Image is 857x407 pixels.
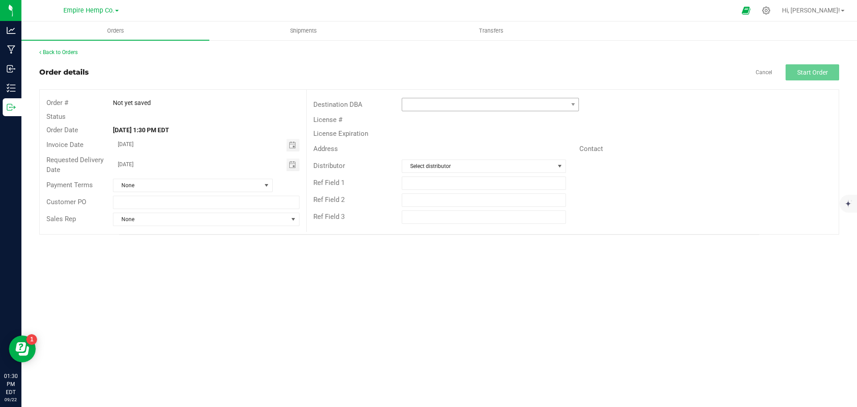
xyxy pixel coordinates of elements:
[7,26,16,35] inline-svg: Analytics
[113,99,151,106] span: Not yet saved
[467,27,516,35] span: Transfers
[9,336,36,362] iframe: Resource center
[287,159,300,171] span: Toggle calendar
[39,67,89,78] div: Order details
[736,2,756,19] span: Open Ecommerce Menu
[113,179,261,192] span: None
[313,196,345,204] span: Ref Field 2
[26,334,37,345] iframe: Resource center unread badge
[313,116,342,124] span: License #
[7,84,16,92] inline-svg: Inventory
[113,126,169,134] strong: [DATE] 1:30 PM EDT
[46,99,68,107] span: Order #
[797,69,828,76] span: Start Order
[46,215,76,223] span: Sales Rep
[313,145,338,153] span: Address
[761,6,772,15] div: Manage settings
[63,7,114,14] span: Empire Hemp Co.
[313,130,368,138] span: License Expiration
[397,21,585,40] a: Transfers
[46,181,93,189] span: Payment Terms
[756,69,772,76] a: Cancel
[209,21,397,40] a: Shipments
[278,27,329,35] span: Shipments
[95,27,136,35] span: Orders
[7,45,16,54] inline-svg: Manufacturing
[4,396,17,403] p: 09/22
[46,126,78,134] span: Order Date
[46,198,86,206] span: Customer PO
[313,162,345,170] span: Distributor
[46,113,66,121] span: Status
[402,160,554,172] span: Select distributor
[21,21,209,40] a: Orders
[782,7,840,14] span: Hi, [PERSON_NAME]!
[579,145,603,153] span: Contact
[4,372,17,396] p: 01:30 PM EDT
[46,141,83,149] span: Invoice Date
[113,213,287,226] span: None
[7,64,16,73] inline-svg: Inbound
[287,139,300,151] span: Toggle calendar
[313,101,362,109] span: Destination DBA
[7,103,16,112] inline-svg: Outbound
[313,213,345,221] span: Ref Field 3
[313,179,345,187] span: Ref Field 1
[39,49,78,55] a: Back to Orders
[46,156,104,174] span: Requested Delivery Date
[786,64,839,80] button: Start Order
